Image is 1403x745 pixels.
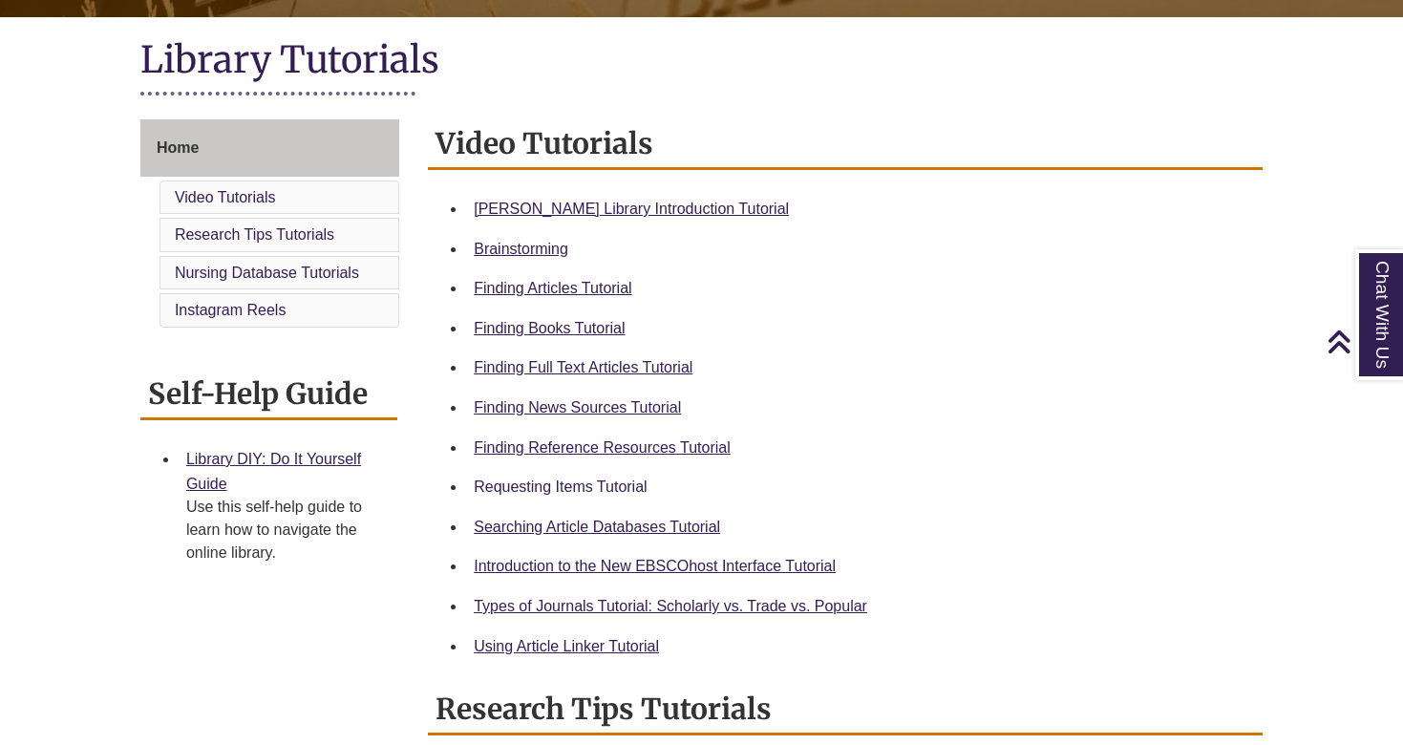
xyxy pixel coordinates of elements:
[175,302,287,318] a: Instagram Reels
[474,558,836,574] a: Introduction to the New EBSCOhost Interface Tutorial
[474,598,867,614] a: Types of Journals Tutorial: Scholarly vs. Trade vs. Popular
[474,519,720,535] a: Searching Article Databases Tutorial
[428,685,1263,735] h2: Research Tips Tutorials
[474,359,692,375] a: Finding Full Text Articles Tutorial
[186,496,382,564] div: Use this self-help guide to learn how to navigate the online library.
[428,119,1263,170] h2: Video Tutorials
[175,265,359,281] a: Nursing Database Tutorials
[474,241,568,257] a: Brainstorming
[175,189,276,205] a: Video Tutorials
[140,36,1263,87] h1: Library Tutorials
[474,479,647,495] a: Requesting Items Tutorial
[474,320,625,336] a: Finding Books Tutorial
[140,119,399,177] a: Home
[157,139,199,156] span: Home
[474,280,631,296] a: Finding Articles Tutorial
[140,370,397,420] h2: Self-Help Guide
[186,451,361,492] a: Library DIY: Do It Yourself Guide
[175,226,334,243] a: Research Tips Tutorials
[474,439,731,456] a: Finding Reference Resources Tutorial
[1327,329,1398,354] a: Back to Top
[474,201,789,217] a: [PERSON_NAME] Library Introduction Tutorial
[474,638,659,654] a: Using Article Linker Tutorial
[474,399,681,415] a: Finding News Sources Tutorial
[140,119,399,331] div: Guide Page Menu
